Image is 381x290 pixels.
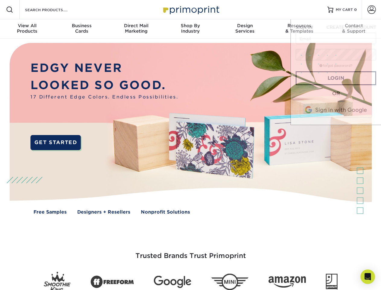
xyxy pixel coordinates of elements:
[218,23,272,28] span: Design
[296,33,376,44] input: Email
[54,23,109,28] span: Business
[163,19,217,39] a: Shop ByIndustry
[30,94,178,101] span: 17 Different Edge Colors. Endless Possibilities.
[272,19,326,39] a: Resources& Templates
[326,274,338,290] img: Goodwill
[296,71,376,85] a: Login
[296,90,376,97] div: OR
[109,23,163,28] span: Direct Mail
[24,6,83,13] input: SEARCH PRODUCTS.....
[268,276,306,288] img: Amazon
[336,7,353,12] span: MY CART
[296,25,313,30] span: SIGN IN
[326,25,376,30] span: CREATE AN ACCOUNT
[109,23,163,34] div: Marketing
[218,19,272,39] a: DesignServices
[109,19,163,39] a: Direct MailMarketing
[30,60,178,77] p: EDGY NEVER
[163,23,217,28] span: Shop By
[160,3,221,16] img: Primoprint
[30,77,178,94] p: LOOKED SO GOOD.
[154,276,191,288] img: Google
[319,64,352,68] a: forgot password?
[272,23,326,28] span: Resources
[163,23,217,34] div: Industry
[30,135,81,150] a: GET STARTED
[218,23,272,34] div: Services
[54,23,109,34] div: Cards
[141,209,190,216] a: Nonprofit Solutions
[360,269,375,284] div: Open Intercom Messenger
[354,8,357,12] span: 0
[77,209,130,216] a: Designers + Resellers
[54,19,109,39] a: BusinessCards
[272,23,326,34] div: & Templates
[33,209,67,216] a: Free Samples
[14,237,367,267] h3: Trusted Brands Trust Primoprint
